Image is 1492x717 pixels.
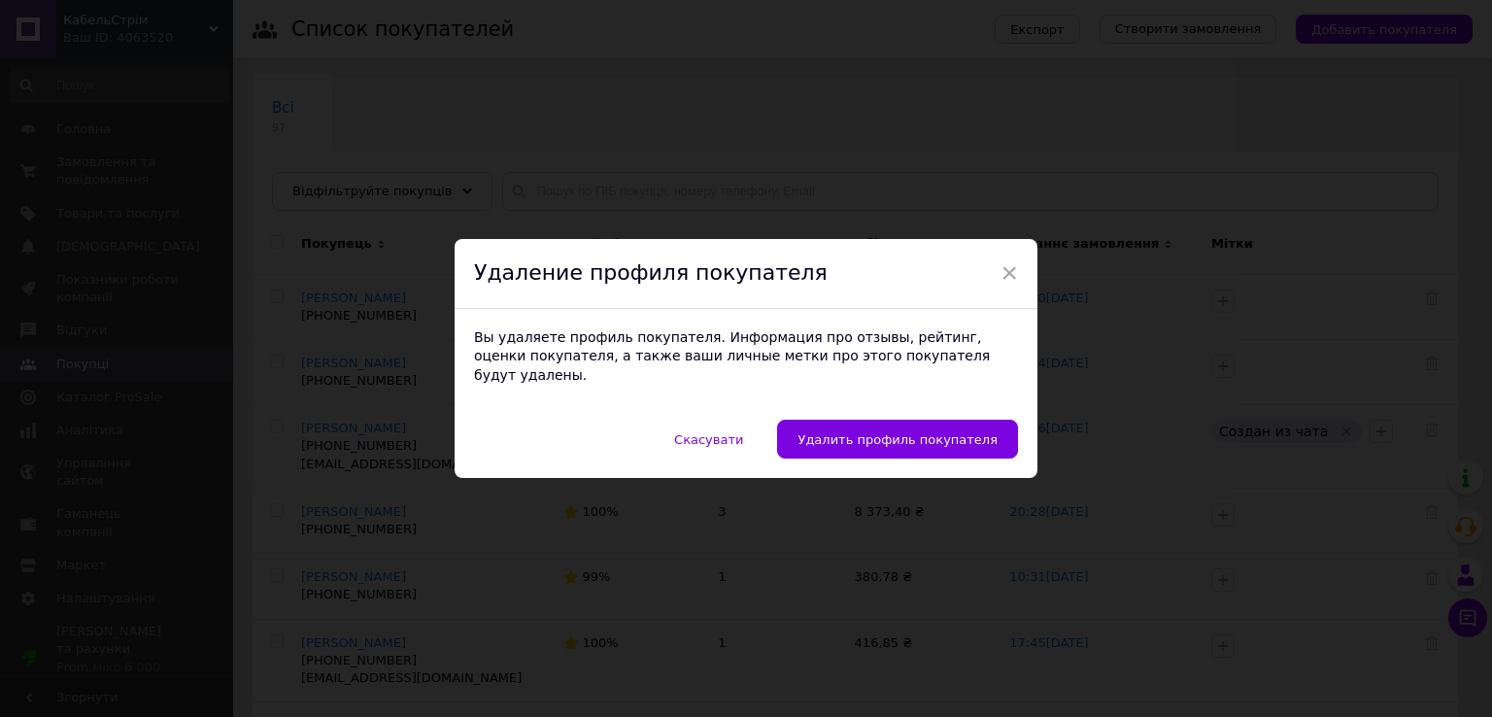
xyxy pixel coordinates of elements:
[777,420,1018,459] button: Удалить профиль покупателя
[654,420,763,459] button: Скасувати
[455,239,1037,309] div: Удаление профиля покупателя
[474,328,1018,386] div: Вы удаляете профиль покупателя. Информация про отзывы, рейтинг, оценки покупателя, а также ваши л...
[1000,256,1018,290] span: ×
[797,432,998,447] span: Удалить профиль покупателя
[674,432,743,447] span: Скасувати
